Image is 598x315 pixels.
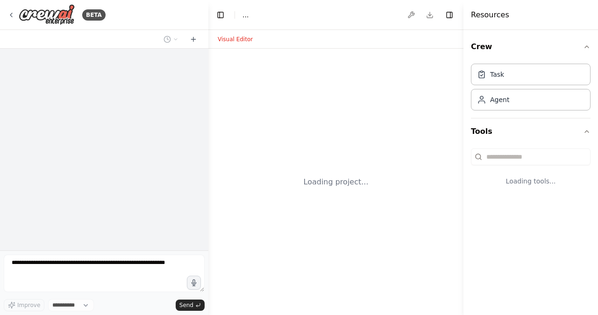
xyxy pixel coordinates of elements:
[214,8,227,22] button: Hide left sidebar
[187,276,201,290] button: Click to speak your automation idea
[160,34,182,45] button: Switch to previous chat
[4,299,44,311] button: Improve
[471,60,591,118] div: Crew
[17,301,40,309] span: Improve
[471,145,591,201] div: Tools
[471,118,591,145] button: Tools
[242,10,249,20] nav: breadcrumb
[490,70,504,79] div: Task
[176,300,205,311] button: Send
[471,9,509,21] h4: Resources
[443,8,456,22] button: Hide right sidebar
[471,34,591,60] button: Crew
[19,4,75,25] img: Logo
[490,95,509,104] div: Agent
[471,169,591,193] div: Loading tools...
[242,10,249,20] span: ...
[179,301,193,309] span: Send
[304,176,369,188] div: Loading project...
[82,9,106,21] div: BETA
[186,34,201,45] button: Start a new chat
[212,34,258,45] button: Visual Editor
